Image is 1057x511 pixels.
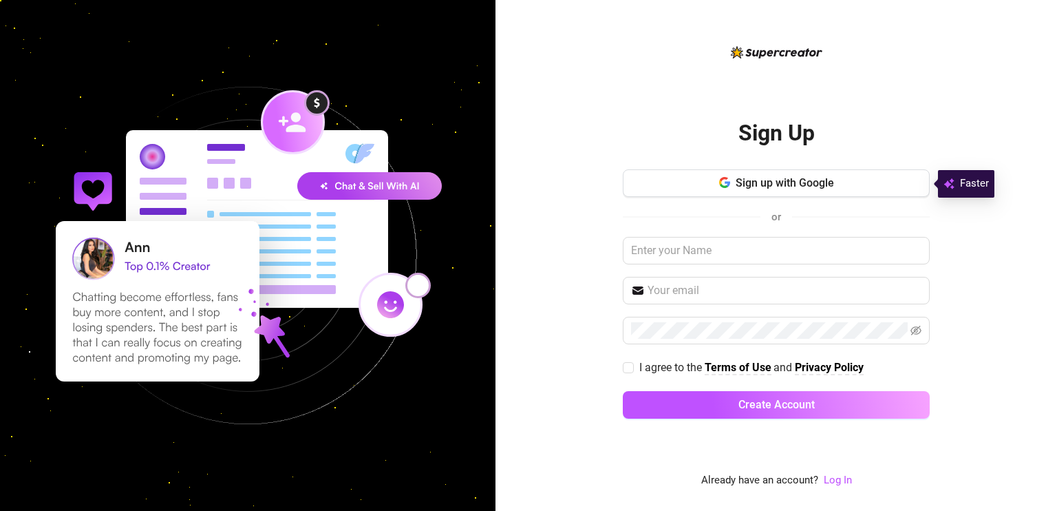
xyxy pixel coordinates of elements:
span: Faster [960,176,989,192]
span: Create Account [738,398,815,411]
h2: Sign Up [738,119,815,147]
strong: Privacy Policy [795,361,864,374]
span: I agree to the [639,361,705,374]
span: Already have an account? [701,472,818,489]
span: eye-invisible [910,325,921,336]
a: Log In [824,474,852,486]
a: Terms of Use [705,361,771,375]
a: Privacy Policy [795,361,864,375]
input: Your email [648,282,921,299]
img: signup-background-D0MIrEPF.svg [10,17,486,494]
a: Log In [824,472,852,489]
input: Enter your Name [623,237,930,264]
img: logo-BBDzfeDw.svg [731,46,822,59]
button: Create Account [623,391,930,419]
span: or [771,211,781,223]
span: Sign up with Google [736,176,834,189]
img: svg%3e [943,176,954,192]
strong: Terms of Use [705,361,771,374]
span: and [773,361,795,374]
button: Sign up with Google [623,169,930,197]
